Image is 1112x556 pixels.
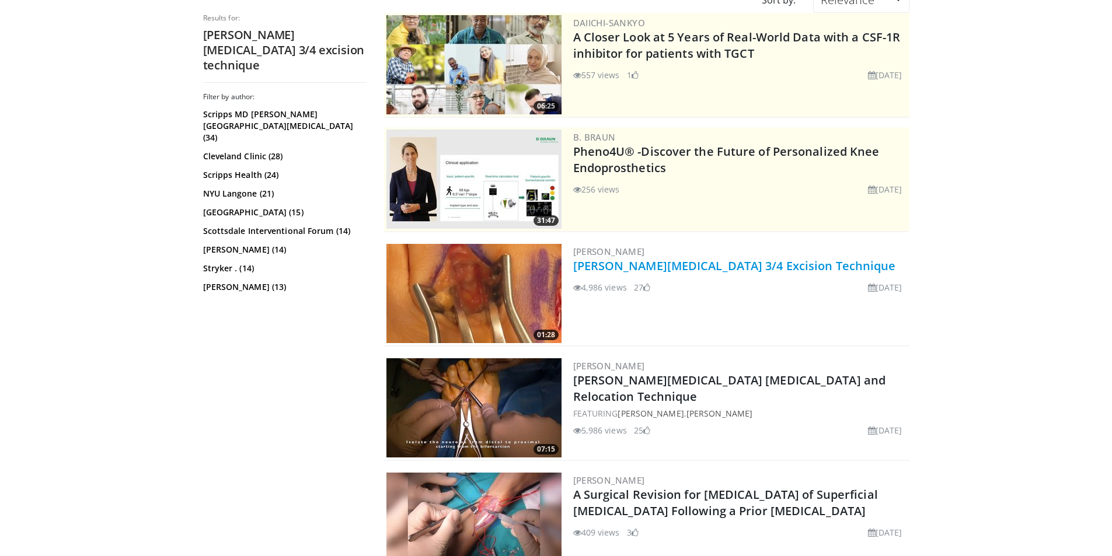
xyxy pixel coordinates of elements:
li: 5,986 views [573,424,627,436]
a: [PERSON_NAME] (13) [203,281,364,293]
a: [PERSON_NAME] [618,408,684,419]
h3: Filter by author: [203,92,367,102]
span: 06:25 [534,101,559,111]
a: [PERSON_NAME] [686,408,752,419]
img: 93c22cae-14d1-47f0-9e4a-a244e824b022.png.300x170_q85_crop-smart_upscale.jpg [386,15,562,114]
li: 3 [627,526,639,538]
a: Daiichi-Sankyo [573,17,646,29]
li: 256 views [573,183,620,195]
span: 31:47 [534,215,559,226]
img: 42cb2589-ede3-4ce9-bf09-25f2d5a5764f.300x170_q85_crop-smart_upscale.jpg [386,244,562,343]
a: A Closer Look at 5 Years of Real-World Data with a CSF-1R inhibitor for patients with TGCT [573,29,901,61]
a: 06:25 [386,15,562,114]
h2: [PERSON_NAME][MEDICAL_DATA] 3/4 excision technique [203,27,367,73]
a: NYU Langone (21) [203,188,364,200]
p: Results for: [203,13,367,23]
img: 2c749dd2-eaed-4ec0-9464-a41d4cc96b76.300x170_q85_crop-smart_upscale.jpg [386,130,562,229]
li: 1 [627,69,639,81]
a: Pheno4U® -Discover the Future of Personalized Knee Endoprosthetics [573,144,880,176]
li: [DATE] [868,424,902,436]
li: 557 views [573,69,620,81]
li: 27 [634,281,650,293]
a: Scottsdale Interventional Forum (14) [203,225,364,237]
a: Stryker . (14) [203,263,364,274]
a: [PERSON_NAME][MEDICAL_DATA] [MEDICAL_DATA] and Relocation Technique [573,372,886,404]
div: FEATURING , [573,407,907,419]
li: 409 views [573,526,620,538]
li: [DATE] [868,526,902,538]
a: Cleveland Clinic (28) [203,151,364,162]
a: Scripps Health (24) [203,169,364,181]
li: [DATE] [868,281,902,293]
a: [PERSON_NAME] (14) [203,244,364,256]
img: 65495be8-146b-49f4-a15a-37d77e617c37.300x170_q85_crop-smart_upscale.jpg [386,358,562,457]
a: Scripps MD [PERSON_NAME][GEOGRAPHIC_DATA][MEDICAL_DATA] (34) [203,109,364,144]
a: 07:15 [386,358,562,457]
a: [GEOGRAPHIC_DATA] (15) [203,207,364,218]
a: 31:47 [386,130,562,229]
a: B. Braun [573,131,616,143]
a: [PERSON_NAME] [573,360,645,372]
li: [DATE] [868,183,902,195]
a: [PERSON_NAME][MEDICAL_DATA] 3/4 Excision Technique [573,258,896,274]
li: 25 [634,424,650,436]
li: 4,986 views [573,281,627,293]
a: 01:28 [386,244,562,343]
a: [PERSON_NAME] [573,474,645,486]
span: 07:15 [534,444,559,454]
a: [PERSON_NAME] [573,246,645,257]
a: A Surgical Revision for [MEDICAL_DATA] of Superficial [MEDICAL_DATA] Following a Prior [MEDICAL_D... [573,487,878,519]
span: 01:28 [534,330,559,340]
li: [DATE] [868,69,902,81]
